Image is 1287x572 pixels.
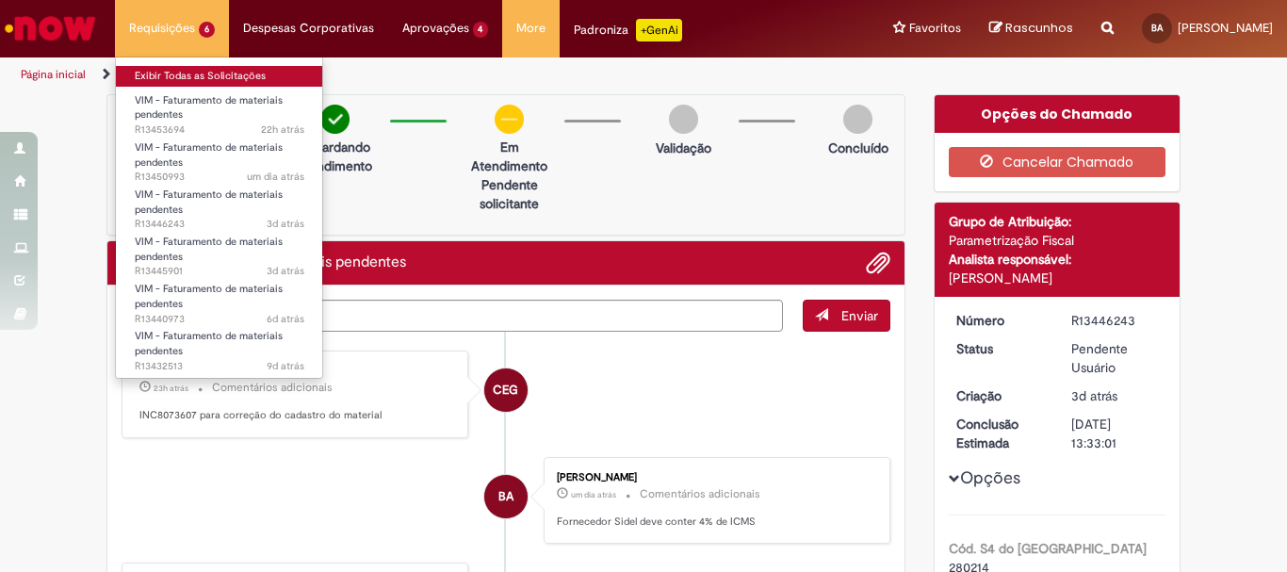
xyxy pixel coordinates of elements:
time: 27/08/2025 15:57:59 [154,383,188,394]
span: Rascunhos [1005,19,1073,37]
dt: Status [942,339,1058,358]
img: img-circle-grey.png [669,105,698,134]
div: Parametrização Fiscal [949,231,1166,250]
time: 27/08/2025 16:48:02 [261,123,304,137]
p: Validação [656,139,711,157]
span: R13440973 [135,312,304,327]
ul: Requisições [115,57,323,379]
span: R13450993 [135,170,304,185]
div: Pendente Usuário [1071,339,1159,377]
div: Opções do Chamado [935,95,1181,133]
span: CEG [493,368,518,413]
span: 3d atrás [1071,387,1117,404]
textarea: Digite sua mensagem aqui... [122,300,783,332]
div: Analista responsável: [949,250,1166,269]
div: Padroniza [574,19,682,41]
span: Favoritos [909,19,961,38]
span: Despesas Corporativas [243,19,374,38]
span: 4 [473,22,489,38]
a: Aberto R13445901 : VIM - Faturamento de materiais pendentes [116,232,323,272]
span: VIM - Faturamento de materiais pendentes [135,140,283,170]
a: Aberto R13440973 : VIM - Faturamento de materiais pendentes [116,279,323,319]
span: 6 [199,22,215,38]
div: Beatriz Alves [484,475,528,518]
div: [DATE] 13:33:01 [1071,415,1159,452]
span: 6d atrás [267,312,304,326]
span: [PERSON_NAME] [1178,20,1273,36]
p: INC8073607 para correção do cadastro do material [139,408,453,423]
a: Rascunhos [989,20,1073,38]
img: img-circle-grey.png [843,105,872,134]
span: VIM - Faturamento de materiais pendentes [135,188,283,217]
div: R13446243 [1071,311,1159,330]
span: Enviar [841,307,878,324]
p: +GenAi [636,19,682,41]
span: VIM - Faturamento de materiais pendentes [135,329,283,358]
b: Cód. S4 do [GEOGRAPHIC_DATA] [949,540,1147,557]
a: Exibir Todas as Solicitações [116,66,323,87]
span: R13453694 [135,123,304,138]
span: 3d atrás [267,217,304,231]
span: um dia atrás [571,489,616,500]
a: Aberto R13446243 : VIM - Faturamento de materiais pendentes [116,185,323,225]
span: R13446243 [135,217,304,232]
img: circle-minus.png [495,105,524,134]
p: Pendente solicitante [464,175,555,213]
button: Enviar [803,300,890,332]
div: [PERSON_NAME] [949,269,1166,287]
p: Em Atendimento [464,138,555,175]
a: Aberto R13432513 : VIM - Faturamento de materiais pendentes [116,326,323,367]
div: 25/08/2025 21:37:59 [1071,386,1159,405]
span: R13432513 [135,359,304,374]
time: 27/08/2025 12:11:34 [571,489,616,500]
span: VIM - Faturamento de materiais pendentes [135,235,283,264]
span: BA [498,474,513,519]
span: 22h atrás [261,123,304,137]
span: 23h atrás [154,383,188,394]
time: 25/08/2025 21:37:59 [1071,387,1117,404]
a: Página inicial [21,67,86,82]
span: BA [1151,22,1163,34]
span: 9d atrás [267,359,304,373]
div: Grupo de Atribuição: [949,212,1166,231]
span: More [516,19,546,38]
span: Requisições [129,19,195,38]
dt: Criação [942,386,1058,405]
p: Fornecedor Sidel deve conter 4% de ICMS [557,515,871,530]
span: VIM - Faturamento de materiais pendentes [135,282,283,311]
time: 20/08/2025 13:52:48 [267,359,304,373]
div: [PERSON_NAME] [557,472,871,483]
button: Adicionar anexos [866,251,890,275]
p: Aguardando atendimento [289,138,381,175]
span: VIM - Faturamento de materiais pendentes [135,93,283,123]
dt: Conclusão Estimada [942,415,1058,452]
div: Cristiano Eduardo Gomes Fernandes [484,368,528,412]
small: Comentários adicionais [212,380,333,396]
span: R13445901 [135,264,304,279]
span: Aprovações [402,19,469,38]
dt: Número [942,311,1058,330]
img: check-circle-green.png [320,105,350,134]
small: Comentários adicionais [640,486,760,502]
ul: Trilhas de página [14,57,844,92]
time: 25/08/2025 17:42:16 [267,264,304,278]
span: um dia atrás [247,170,304,184]
p: Concluído [828,139,888,157]
a: Aberto R13450993 : VIM - Faturamento de materiais pendentes [116,138,323,178]
img: ServiceNow [2,9,99,47]
a: Aberto R13453694 : VIM - Faturamento de materiais pendentes [116,90,323,131]
button: Cancelar Chamado [949,147,1166,177]
span: 3d atrás [267,264,304,278]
